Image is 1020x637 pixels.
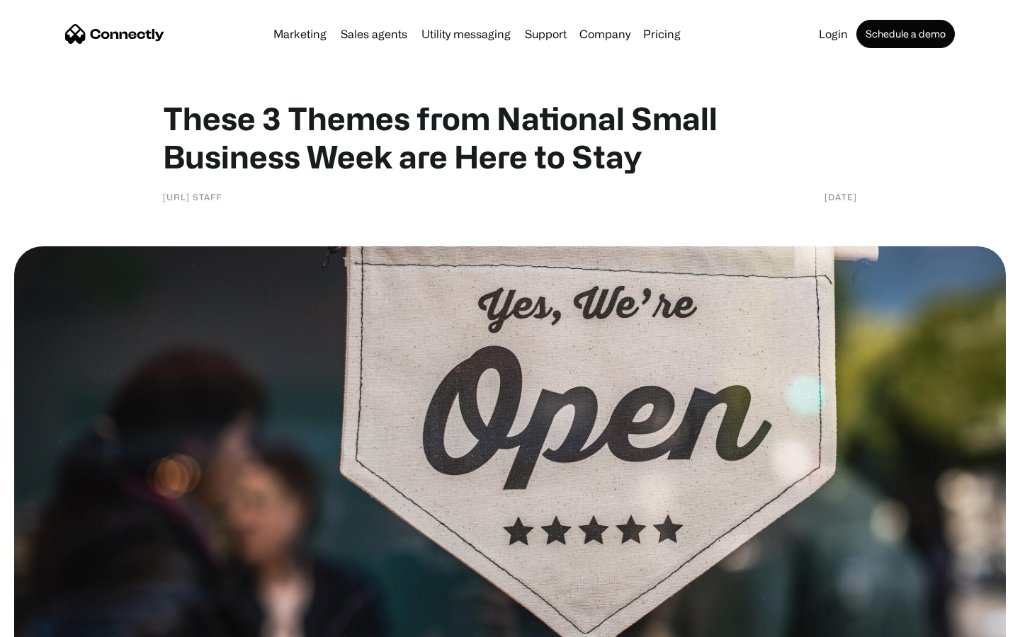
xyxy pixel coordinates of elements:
[14,612,85,632] aside: Language selected: English
[579,24,630,44] div: Company
[335,28,413,40] a: Sales agents
[268,28,332,40] a: Marketing
[416,28,516,40] a: Utility messaging
[28,612,85,632] ul: Language list
[163,99,857,176] h1: These 3 Themes from National Small Business Week are Here to Stay
[813,28,854,40] a: Login
[637,28,686,40] a: Pricing
[824,190,857,204] div: [DATE]
[519,28,572,40] a: Support
[856,20,955,48] a: Schedule a demo
[163,190,222,204] div: [URL] Staff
